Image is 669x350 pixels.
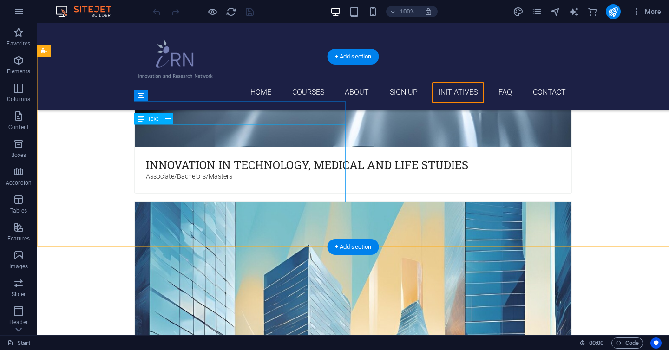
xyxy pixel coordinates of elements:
[579,337,604,349] h6: Session time
[632,7,661,16] span: More
[7,235,30,242] p: Features
[589,337,603,349] span: 00 00
[12,291,26,298] p: Slider
[608,6,618,17] i: Publish
[400,6,415,17] h6: 100%
[531,6,543,17] button: pages
[569,6,579,17] i: AI Writer
[53,6,123,17] img: Editor Logo
[550,6,561,17] i: Navigator
[148,116,158,122] span: Text
[7,40,30,47] p: Favorites
[226,6,236,17] i: Reload page
[531,6,542,17] i: Pages (Ctrl+Alt+S)
[596,339,597,346] span: :
[7,68,31,75] p: Elements
[207,6,218,17] button: Click here to leave preview mode and continue editing
[611,337,643,349] button: Code
[569,6,580,17] button: text_generator
[424,7,433,16] i: On resize automatically adjust zoom level to fit chosen device.
[9,318,28,326] p: Header
[11,151,26,159] p: Boxes
[328,239,379,255] div: + Add section
[587,6,598,17] i: Commerce
[650,337,662,349] button: Usercentrics
[628,4,665,19] button: More
[606,4,621,19] button: publish
[513,6,524,17] button: design
[513,6,524,17] i: Design (Ctrl+Alt+Y)
[6,179,32,187] p: Accordion
[550,6,561,17] button: navigator
[225,6,236,17] button: reload
[7,337,31,349] a: Click to cancel selection. Double-click to open Pages
[9,263,28,270] p: Images
[7,96,30,103] p: Columns
[8,123,29,131] p: Content
[10,207,27,214] p: Tables
[616,337,639,349] span: Code
[386,6,419,17] button: 100%
[328,49,379,65] div: + Add section
[587,6,598,17] button: commerce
